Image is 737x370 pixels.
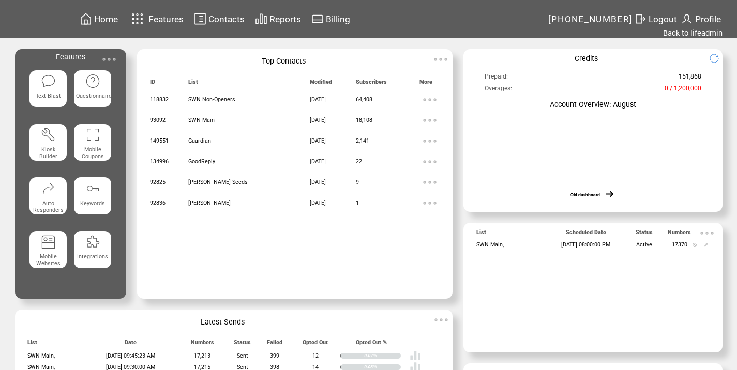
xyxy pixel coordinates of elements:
span: Home [94,14,118,24]
span: 9 [356,179,359,186]
a: Integrations [74,231,111,277]
a: Mobile Websites [29,231,67,277]
div: 0.07% [364,353,401,359]
img: creidtcard.svg [311,12,324,25]
span: Numbers [668,229,691,240]
a: Questionnaire [74,70,111,116]
img: ellypsis.svg [419,110,440,131]
img: ellypsis.svg [697,223,717,243]
a: Keywords [74,177,111,223]
a: Kiosk Builder [29,124,67,170]
img: ellypsis.svg [419,89,440,110]
span: Logout [649,14,677,24]
span: Kiosk Builder [39,146,57,160]
img: mobile-websites.svg [41,235,56,250]
span: [DATE] 09:45:23 AM [106,352,155,359]
span: [DATE] [310,179,326,186]
a: Text Blast [29,70,67,116]
span: 151,868 [679,73,701,84]
span: 118832 [150,96,169,103]
span: Mobile Coupons [82,146,104,160]
span: [DATE] 08:00:00 PM [561,241,610,248]
span: Mobile Websites [36,253,61,267]
img: exit.svg [634,12,646,25]
span: More [419,79,432,89]
img: tool%201.svg [41,127,56,142]
span: Account Overview: August [550,100,636,109]
span: Failed [267,339,282,350]
span: Prepaid: [485,73,508,84]
span: [DATE] [310,137,326,144]
span: Guardian [188,137,211,144]
span: Date [125,339,137,350]
img: text-blast.svg [41,73,56,88]
span: Numbers [191,339,214,350]
img: profile.svg [681,12,693,25]
img: poll%20-%20white.svg [410,350,421,361]
span: Status [636,229,653,240]
span: Opted Out % [356,339,387,350]
a: Contacts [192,11,246,27]
span: Top Contacts [262,57,306,65]
span: Overages: [485,85,512,96]
span: [PERSON_NAME] Seeds [188,179,248,186]
img: ellypsis.svg [99,49,119,70]
span: Contacts [208,14,245,24]
img: ellypsis.svg [419,131,440,151]
span: Features [56,53,85,61]
span: 134996 [150,158,169,165]
img: coupons.svg [85,127,100,142]
span: Auto Responders [33,200,64,213]
span: Questionnaire [76,92,112,99]
span: 22 [356,158,362,165]
span: GoodReply [188,158,215,165]
img: ellypsis.svg [419,193,440,213]
img: refresh.png [709,53,727,64]
span: ID [150,79,155,89]
span: 1 [356,199,359,206]
span: Active [636,241,652,248]
img: notallowed.svg [693,243,697,247]
span: [DATE] [310,96,326,103]
span: Status [234,339,251,350]
a: Back to lifeadmin [663,28,723,38]
div: 0.08% [364,364,401,370]
img: edit.svg [704,243,708,247]
span: 93092 [150,117,166,124]
span: Integrations [77,253,108,260]
span: 149551 [150,137,169,144]
span: 2,141 [356,137,369,144]
span: 92836 [150,199,166,206]
span: Scheduled Date [566,229,606,240]
span: List [27,339,37,350]
a: Home [78,11,119,27]
span: 64,408 [356,96,372,103]
span: Latest Sends [201,318,245,326]
span: Billing [326,14,350,24]
img: chart.svg [255,12,267,25]
span: Opted Out [303,339,328,350]
span: 18,108 [356,117,372,124]
img: auto-responders.svg [41,181,56,196]
img: integrations.svg [85,235,100,250]
span: Modified [310,79,332,89]
span: Subscribers [356,79,387,89]
span: Keywords [80,200,105,207]
img: ellypsis.svg [431,310,452,330]
span: Profile [695,14,721,24]
img: questionnaire.svg [85,73,100,88]
span: SWN Main, [27,352,55,359]
span: [PERSON_NAME] [188,199,231,206]
span: Features [148,14,184,24]
a: Billing [310,11,352,27]
span: Text Blast [36,92,61,99]
span: Sent [237,352,248,359]
img: keywords.svg [85,181,100,196]
span: 12 [312,352,319,359]
span: SWN Main [188,117,215,124]
img: features.svg [128,10,146,27]
span: 0 / 1,200,000 [665,85,701,96]
a: Features [127,9,185,29]
span: 17,213 [194,352,210,359]
img: ellypsis.svg [419,151,440,172]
